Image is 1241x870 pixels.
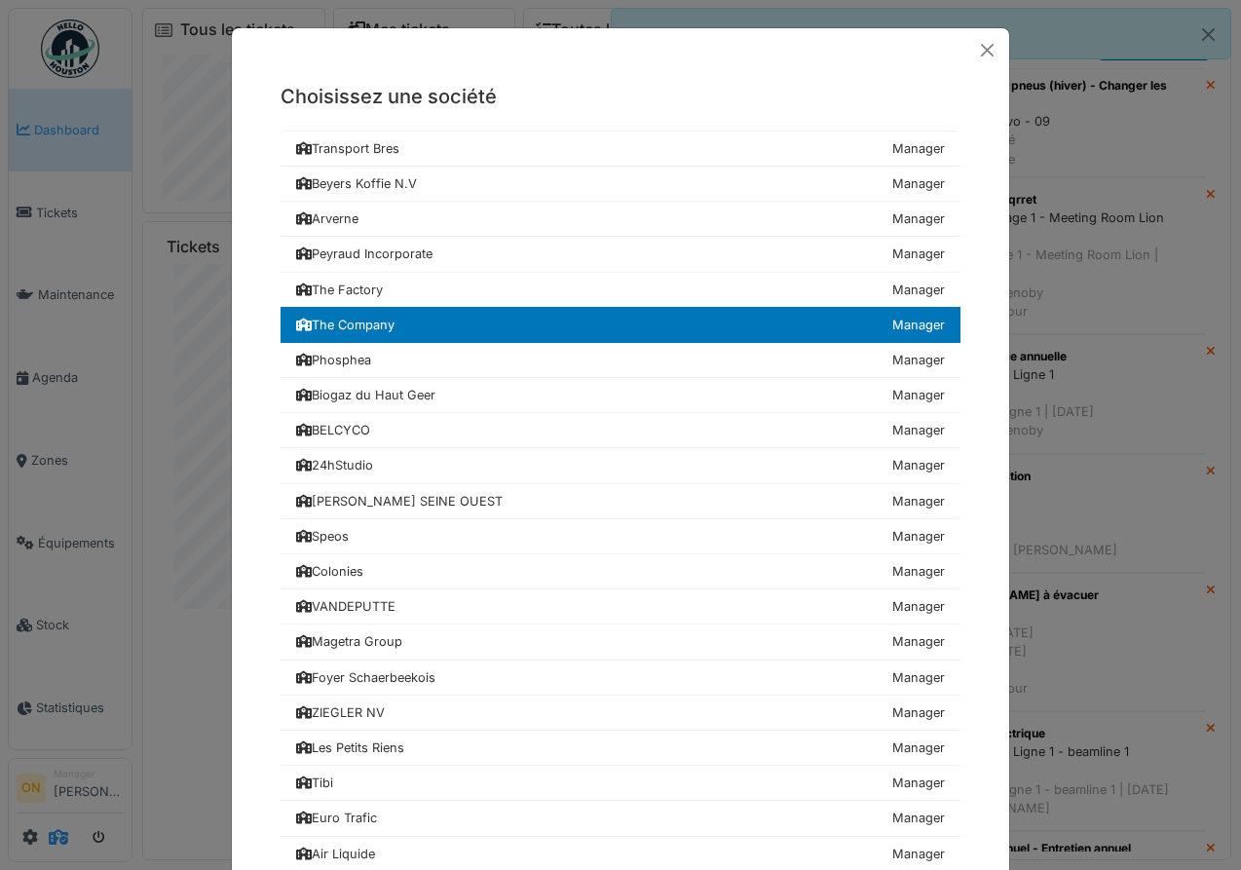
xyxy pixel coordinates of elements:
[892,245,945,263] div: Manager
[296,351,371,369] div: Phosphea
[296,703,385,722] div: ZIEGLER NV
[892,597,945,616] div: Manager
[281,378,960,413] a: Biogaz du Haut Geer Manager
[281,731,960,766] a: Les Petits Riens Manager
[296,738,404,757] div: Les Petits Riens
[296,562,363,581] div: Colonies
[281,801,960,836] a: Euro Trafic Manager
[296,845,375,863] div: Air Liquide
[281,413,960,448] a: BELCYCO Manager
[281,237,960,272] a: Peyraud Incorporate Manager
[296,809,377,827] div: Euro Trafic
[296,386,435,404] div: Biogaz du Haut Geer
[281,554,960,589] a: Colonies Manager
[892,527,945,546] div: Manager
[296,668,435,687] div: Foyer Schaerbeekois
[892,386,945,404] div: Manager
[296,245,432,263] div: Peyraud Incorporate
[892,809,945,827] div: Manager
[892,456,945,474] div: Manager
[281,519,960,554] a: Speos Manager
[281,448,960,483] a: 24hStudio Manager
[296,421,370,439] div: BELCYCO
[296,139,399,158] div: Transport Bres
[281,661,960,696] a: Foyer Schaerbeekois Manager
[296,597,395,616] div: VANDEPUTTE
[892,492,945,511] div: Manager
[892,281,945,299] div: Manager
[296,281,383,299] div: The Factory
[892,139,945,158] div: Manager
[892,421,945,439] div: Manager
[892,703,945,722] div: Manager
[892,632,945,651] div: Manager
[296,174,417,193] div: Beyers Koffie N.V
[281,766,960,801] a: Tibi Manager
[892,316,945,334] div: Manager
[973,36,1001,64] button: Close
[296,456,373,474] div: 24hStudio
[281,167,960,202] a: Beyers Koffie N.V Manager
[892,209,945,228] div: Manager
[281,273,960,308] a: The Factory Manager
[296,632,402,651] div: Magetra Group
[281,307,960,343] a: The Company Manager
[296,774,333,792] div: Tibi
[892,562,945,581] div: Manager
[281,131,960,167] a: Transport Bres Manager
[281,202,960,237] a: Arverne Manager
[892,738,945,757] div: Manager
[892,845,945,863] div: Manager
[296,527,349,546] div: Speos
[281,343,960,378] a: Phosphea Manager
[296,209,358,228] div: Arverne
[281,82,960,111] h5: Choisissez une société
[281,624,960,660] a: Magetra Group Manager
[892,351,945,369] div: Manager
[281,589,960,624] a: VANDEPUTTE Manager
[892,174,945,193] div: Manager
[281,696,960,731] a: ZIEGLER NV Manager
[281,484,960,519] a: [PERSON_NAME] SEINE OUEST Manager
[892,774,945,792] div: Manager
[296,316,395,334] div: The Company
[296,492,503,511] div: [PERSON_NAME] SEINE OUEST
[892,668,945,687] div: Manager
